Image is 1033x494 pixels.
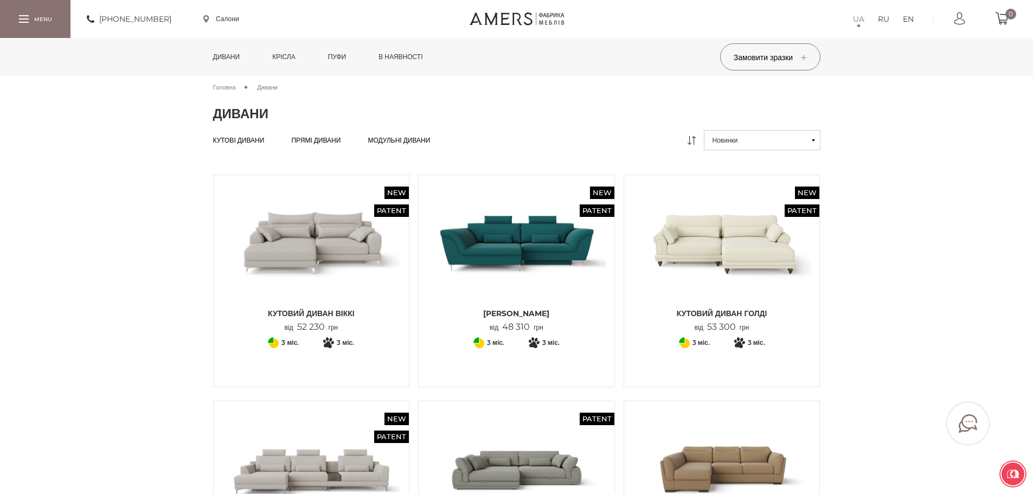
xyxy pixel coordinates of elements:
[720,43,820,70] button: Замовити зразки
[748,336,765,349] span: 3 міс.
[284,322,338,332] p: від грн
[580,204,614,217] span: Patent
[853,12,864,25] a: UA
[213,84,236,91] span: Головна
[337,336,354,349] span: 3 міс.
[1005,9,1016,20] span: 0
[203,14,239,24] a: Салони
[704,130,820,150] button: Новинки
[205,38,248,76] a: Дивани
[374,204,409,217] span: Patent
[222,308,401,319] span: Кутовий диван ВІККІ
[264,38,303,76] a: Крісла
[320,38,355,76] a: Пуфи
[542,336,560,349] span: 3 міс.
[370,38,431,76] a: в наявності
[903,12,914,25] a: EN
[632,183,812,332] a: New Patent Кутовий диван ГОЛДІ Кутовий диван ГОЛДІ Кутовий диван ГОЛДІ від53 300грн
[368,136,430,145] a: Модульні дивани
[293,322,329,332] span: 52 230
[213,106,820,122] h1: Дивани
[487,336,504,349] span: 3 міс.
[632,308,812,319] span: Кутовий диван ГОЛДІ
[703,322,740,332] span: 53 300
[734,53,806,62] span: Замовити зразки
[590,187,614,199] span: New
[498,322,534,332] span: 48 310
[795,187,819,199] span: New
[384,413,409,425] span: New
[291,136,341,145] a: Прямі дивани
[878,12,889,25] a: RU
[384,187,409,199] span: New
[785,204,819,217] span: Patent
[692,336,710,349] span: 3 міс.
[695,322,749,332] p: від грн
[580,413,614,425] span: Patent
[213,82,236,92] a: Головна
[427,183,606,332] a: New Patent Кутовий Диван Грейсі Кутовий Диван Грейсі [PERSON_NAME] від48 310грн
[213,136,265,145] a: Кутові дивани
[87,12,171,25] a: [PHONE_NUMBER]
[374,431,409,443] span: Patent
[490,322,543,332] p: від грн
[222,183,401,332] a: New Patent Кутовий диван ВІККІ Кутовий диван ВІККІ Кутовий диван ВІККІ від52 230грн
[281,336,299,349] span: 3 міс.
[427,308,606,319] span: [PERSON_NAME]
